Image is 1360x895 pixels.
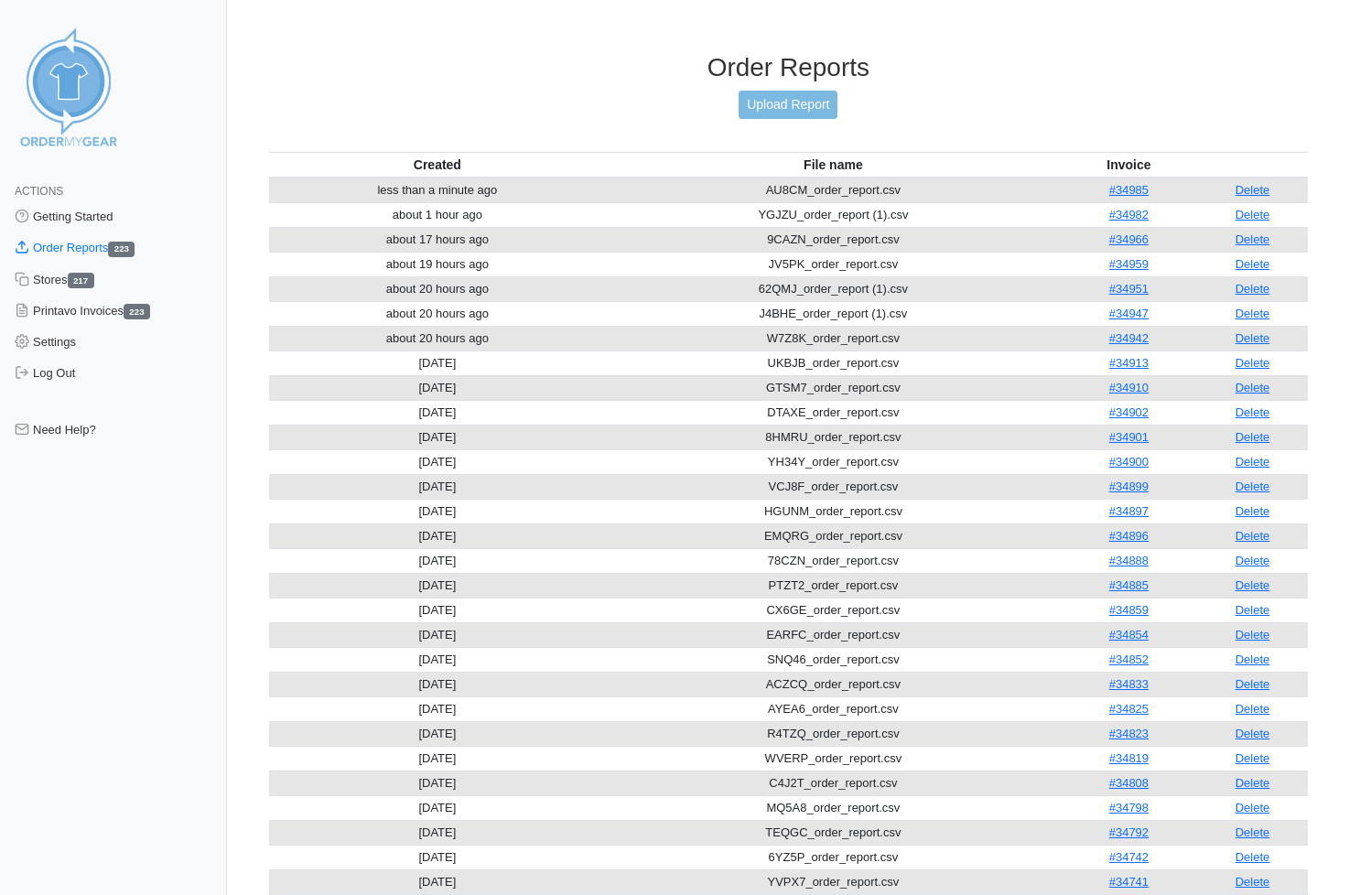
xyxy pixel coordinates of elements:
[269,449,606,474] td: [DATE]
[1109,702,1149,716] a: #34825
[1109,356,1149,370] a: #34913
[1236,850,1270,864] a: Delete
[606,869,1061,894] td: YVPX7_order_report.csv
[1109,405,1149,419] a: #34902
[1236,776,1270,790] a: Delete
[606,350,1061,375] td: UKBJB_order_report.csv
[1109,381,1149,394] a: #34910
[269,820,606,845] td: [DATE]
[269,573,606,598] td: [DATE]
[606,227,1061,252] td: 9CAZN_order_report.csv
[1236,307,1270,320] a: Delete
[1236,455,1270,469] a: Delete
[269,326,606,350] td: about 20 hours ago
[269,52,1308,83] h3: Order Reports
[1109,208,1149,221] a: #34982
[606,499,1061,523] td: HGUNM_order_report.csv
[606,622,1061,647] td: EARFC_order_report.csv
[124,304,150,319] span: 223
[606,276,1061,301] td: 62QMJ_order_report (1).csv
[1236,603,1270,617] a: Delete
[269,721,606,746] td: [DATE]
[606,202,1061,227] td: YGJZU_order_report (1).csv
[1236,801,1270,814] a: Delete
[1109,578,1149,592] a: #34885
[1236,208,1270,221] a: Delete
[1109,875,1149,889] a: #34741
[606,845,1061,869] td: 6YZ5P_order_report.csv
[269,771,606,795] td: [DATE]
[269,301,606,326] td: about 20 hours ago
[1236,628,1270,642] a: Delete
[1236,356,1270,370] a: Delete
[1236,677,1270,691] a: Delete
[1109,776,1149,790] a: #34808
[1236,652,1270,666] a: Delete
[1236,504,1270,518] a: Delete
[269,252,606,276] td: about 19 hours ago
[1236,257,1270,271] a: Delete
[606,795,1061,820] td: MQ5A8_order_report.csv
[1109,727,1149,740] a: #34823
[269,425,606,449] td: [DATE]
[269,869,606,894] td: [DATE]
[606,375,1061,400] td: GTSM7_order_report.csv
[269,499,606,523] td: [DATE]
[1109,455,1149,469] a: #34900
[269,845,606,869] td: [DATE]
[269,696,606,721] td: [DATE]
[1109,307,1149,320] a: #34947
[1109,677,1149,691] a: #34833
[269,202,606,227] td: about 1 hour ago
[1236,529,1270,543] a: Delete
[1109,430,1149,444] a: #34901
[1236,430,1270,444] a: Delete
[1236,232,1270,246] a: Delete
[606,771,1061,795] td: C4J2T_order_report.csv
[1109,257,1149,271] a: #34959
[606,820,1061,845] td: TEQGC_order_report.csv
[269,227,606,252] td: about 17 hours ago
[1236,331,1270,345] a: Delete
[269,548,606,573] td: [DATE]
[1236,751,1270,765] a: Delete
[1109,850,1149,864] a: #34742
[606,449,1061,474] td: YH34Y_order_report.csv
[1236,183,1270,197] a: Delete
[1236,282,1270,296] a: Delete
[1109,282,1149,296] a: #34951
[1109,529,1149,543] a: #34896
[1236,875,1270,889] a: Delete
[606,425,1061,449] td: 8HMRU_order_report.csv
[606,301,1061,326] td: J4BHE_order_report (1).csv
[606,523,1061,548] td: EMQRG_order_report.csv
[1109,652,1149,666] a: #34852
[1061,152,1197,178] th: Invoice
[606,647,1061,672] td: SNQ46_order_report.csv
[606,400,1061,425] td: DTAXE_order_report.csv
[606,474,1061,499] td: VCJ8F_order_report.csv
[269,523,606,548] td: [DATE]
[269,178,606,203] td: less than a minute ago
[606,696,1061,721] td: AYEA6_order_report.csv
[1236,554,1270,567] a: Delete
[68,273,94,288] span: 217
[1236,825,1270,839] a: Delete
[269,598,606,622] td: [DATE]
[1236,480,1270,493] a: Delete
[606,178,1061,203] td: AU8CM_order_report.csv
[1109,480,1149,493] a: #34899
[1109,554,1149,567] a: #34888
[1109,628,1149,642] a: #34854
[269,795,606,820] td: [DATE]
[1109,183,1149,197] a: #34985
[1236,405,1270,419] a: Delete
[1109,751,1149,765] a: #34819
[1109,603,1149,617] a: #34859
[1109,825,1149,839] a: #34792
[1236,381,1270,394] a: Delete
[269,350,606,375] td: [DATE]
[739,91,837,119] a: Upload Report
[269,622,606,647] td: [DATE]
[606,598,1061,622] td: CX6GE_order_report.csv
